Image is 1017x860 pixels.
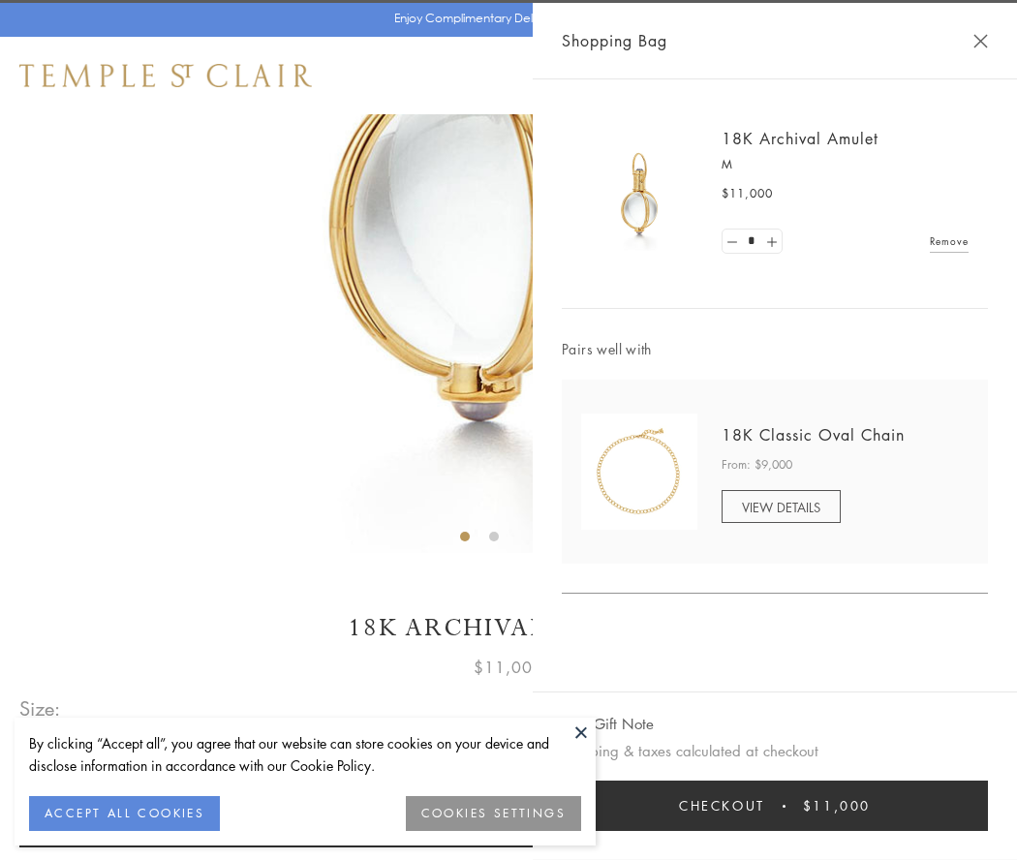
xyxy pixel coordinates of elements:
[474,655,543,680] span: $11,000
[973,34,988,48] button: Close Shopping Bag
[19,692,62,724] span: Size:
[19,64,312,87] img: Temple St. Clair
[803,795,871,816] span: $11,000
[761,230,781,254] a: Set quantity to 2
[723,230,742,254] a: Set quantity to 0
[19,611,998,645] h1: 18K Archival Amulet
[679,795,765,816] span: Checkout
[930,230,969,252] a: Remove
[722,455,792,475] span: From: $9,000
[722,128,878,149] a: 18K Archival Amulet
[722,490,841,523] a: VIEW DETAILS
[406,796,581,831] button: COOKIES SETTINGS
[742,498,820,516] span: VIEW DETAILS
[29,796,220,831] button: ACCEPT ALL COOKIES
[562,338,988,360] span: Pairs well with
[722,155,969,174] p: M
[562,781,988,831] button: Checkout $11,000
[581,136,697,252] img: 18K Archival Amulet
[722,184,773,203] span: $11,000
[394,9,614,28] p: Enjoy Complimentary Delivery & Returns
[562,712,654,736] button: Add Gift Note
[562,739,988,763] p: Shipping & taxes calculated at checkout
[581,414,697,530] img: N88865-OV18
[29,732,581,777] div: By clicking “Accept all”, you agree that our website can store cookies on your device and disclos...
[722,424,905,445] a: 18K Classic Oval Chain
[562,28,667,53] span: Shopping Bag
